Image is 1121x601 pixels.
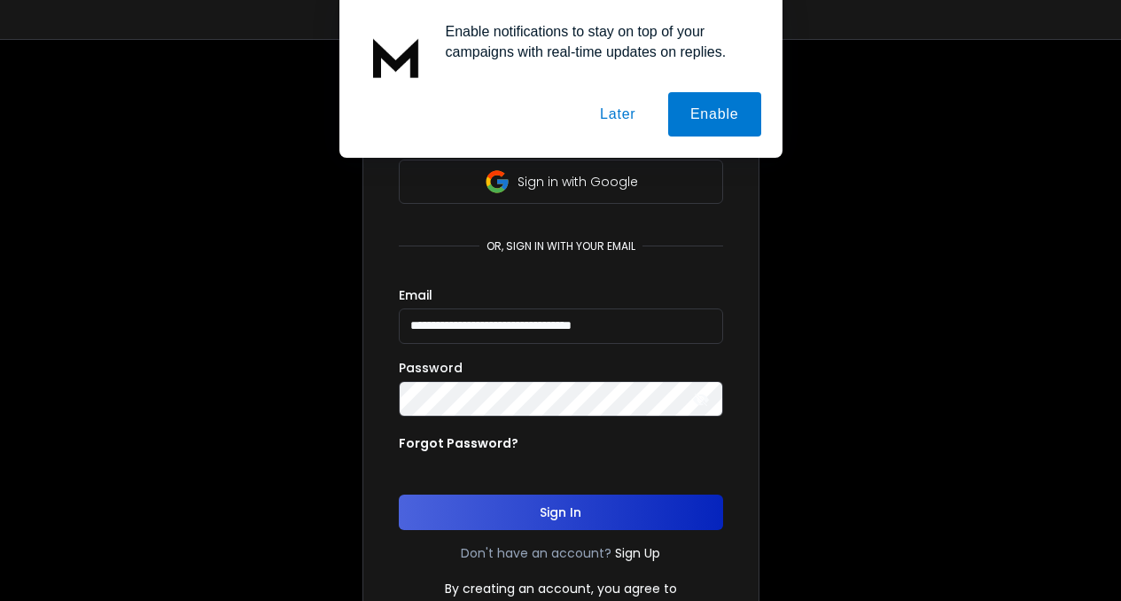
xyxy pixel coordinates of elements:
label: Password [399,362,463,374]
p: Sign in with Google [518,173,638,191]
p: or, sign in with your email [479,239,642,254]
img: notification icon [361,21,432,92]
p: Forgot Password? [399,434,518,452]
button: Enable [668,92,761,137]
button: Sign in with Google [399,160,723,204]
button: Later [578,92,658,137]
p: Don't have an account? [461,544,611,562]
p: By creating an account, you agree to [445,580,677,597]
div: Enable notifications to stay on top of your campaigns with real-time updates on replies. [432,21,761,62]
button: Sign In [399,495,723,530]
label: Email [399,289,432,301]
a: Sign Up [615,544,660,562]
